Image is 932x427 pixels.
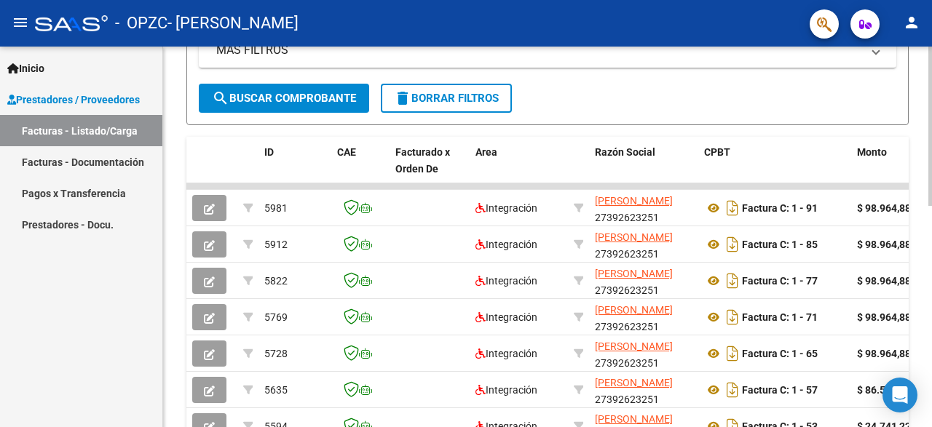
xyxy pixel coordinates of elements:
span: ID [264,146,274,158]
mat-icon: search [212,89,229,107]
i: Descargar documento [723,269,742,292]
strong: $ 98.964,88 [857,202,911,214]
div: 27392623251 [595,229,692,260]
span: 5912 [264,239,288,250]
strong: Factura C: 1 - 71 [742,311,818,323]
span: CPBT [704,146,730,158]
mat-panel-title: MAS FILTROS [216,42,861,58]
i: Descargar documento [723,378,742,402]
span: Inicio [7,60,44,76]
i: Descargar documento [723,306,742,329]
span: 5769 [264,311,288,323]
strong: $ 86.594,27 [857,384,911,396]
mat-icon: person [903,14,920,31]
mat-icon: delete [394,89,411,107]
strong: Factura C: 1 - 85 [742,239,818,250]
span: 5822 [264,275,288,287]
span: [PERSON_NAME] [595,377,673,388]
span: Facturado x Orden De [395,146,450,175]
span: Borrar Filtros [394,92,499,105]
mat-icon: menu [12,14,29,31]
strong: Factura C: 1 - 77 [742,275,818,287]
i: Descargar documento [723,196,742,220]
span: Integración [475,275,537,287]
datatable-header-cell: Area [470,137,568,201]
strong: $ 98.964,88 [857,348,911,359]
span: Integración [475,239,537,250]
span: [PERSON_NAME] [595,231,673,243]
div: Open Intercom Messenger [882,378,917,412]
span: Monto [857,146,887,158]
span: [PERSON_NAME] [595,340,673,352]
strong: Factura C: 1 - 91 [742,202,818,214]
span: Razón Social [595,146,655,158]
span: [PERSON_NAME] [595,195,673,207]
i: Descargar documento [723,342,742,365]
span: - [PERSON_NAME] [167,7,299,39]
i: Descargar documento [723,233,742,256]
span: CAE [337,146,356,158]
span: 5981 [264,202,288,214]
div: 27392623251 [595,302,692,332]
span: 5728 [264,348,288,359]
span: - OPZC [115,7,167,39]
strong: Factura C: 1 - 65 [742,348,818,359]
span: Integración [475,202,537,214]
div: 27392623251 [595,266,692,296]
datatable-header-cell: ID [258,137,331,201]
span: Prestadores / Proveedores [7,92,140,108]
strong: Factura C: 1 - 57 [742,384,818,396]
datatable-header-cell: Razón Social [589,137,698,201]
span: Integración [475,384,537,396]
div: 27392623251 [595,193,692,223]
strong: $ 98.964,88 [857,239,911,250]
span: 5635 [264,384,288,396]
datatable-header-cell: CAE [331,137,390,201]
span: [PERSON_NAME] [595,413,673,425]
strong: $ 98.964,88 [857,311,911,323]
span: Integración [475,311,537,323]
div: 27392623251 [595,375,692,405]
span: [PERSON_NAME] [595,268,673,279]
button: Borrar Filtros [381,84,512,113]
span: Area [475,146,497,158]
datatable-header-cell: CPBT [698,137,851,201]
strong: $ 98.964,88 [857,275,911,287]
span: Buscar Comprobante [212,92,356,105]
div: 27392623251 [595,338,692,369]
span: [PERSON_NAME] [595,304,673,316]
datatable-header-cell: Facturado x Orden De [390,137,470,201]
button: Buscar Comprobante [199,84,369,113]
mat-expansion-panel-header: MAS FILTROS [199,33,896,68]
span: Integración [475,348,537,359]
